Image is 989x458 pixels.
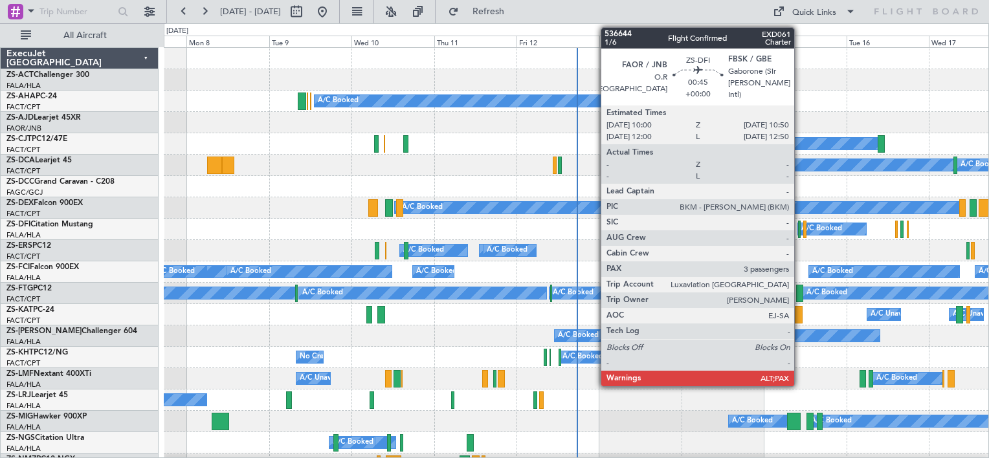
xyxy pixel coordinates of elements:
[6,242,51,250] a: ZS-ERSPC12
[553,283,594,303] div: A/C Booked
[300,347,329,367] div: No Crew
[230,262,271,281] div: A/C Booked
[764,36,846,47] div: Mon 15
[6,263,79,271] a: ZS-FCIFalcon 900EX
[300,369,353,388] div: A/C Unavailable
[269,36,351,47] div: Tue 9
[792,6,836,19] div: Quick Links
[333,433,373,452] div: A/C Booked
[154,262,195,281] div: A/C Booked
[6,391,31,399] span: ZS-LRJ
[403,241,444,260] div: A/C Booked
[6,294,40,304] a: FACT/CPT
[6,93,57,100] a: ZS-AHAPC-24
[728,155,769,175] div: A/C Booked
[14,25,140,46] button: All Aircraft
[6,178,115,186] a: ZS-DCCGrand Caravan - C208
[741,262,782,281] div: A/C Booked
[6,413,87,420] a: ZS-MIGHawker 900XP
[876,369,917,388] div: A/C Booked
[6,157,72,164] a: ZS-DCALearjet 45
[6,135,32,143] span: ZS-CJT
[166,26,188,37] div: [DATE]
[6,114,81,122] a: ZS-AJDLearjet 45XR
[801,219,842,239] div: A/C Booked
[351,36,434,47] div: Wed 10
[6,178,34,186] span: ZS-DCC
[6,199,83,207] a: ZS-DEXFalcon 900EX
[6,380,41,389] a: FALA/HLA
[871,305,924,324] div: A/C Unavailable
[442,1,520,22] button: Refresh
[6,157,35,164] span: ZS-DCA
[599,36,682,47] div: Sat 13
[766,1,862,22] button: Quick Links
[6,102,40,112] a: FACT/CPT
[6,370,34,378] span: ZS-LMF
[639,134,680,153] div: A/C Booked
[6,114,34,122] span: ZS-AJD
[6,71,34,79] span: ZS-ACT
[6,327,82,335] span: ZS-[PERSON_NAME]
[6,391,68,399] a: ZS-LRJLearjet 45
[6,349,68,356] a: ZS-KHTPC12/NG
[6,285,52,292] a: ZS-FTGPC12
[186,36,269,47] div: Mon 8
[847,36,929,47] div: Tue 16
[6,370,91,378] a: ZS-LMFNextant 400XTi
[6,221,30,228] span: ZS-DFI
[6,209,40,219] a: FACT/CPT
[682,36,764,47] div: Sun 14
[812,262,853,281] div: A/C Booked
[6,145,40,155] a: FACT/CPT
[220,6,281,17] span: [DATE] - [DATE]
[562,347,603,367] div: A/C Booked
[6,444,41,453] a: FALA/HLA
[6,306,33,314] span: ZS-KAT
[6,71,89,79] a: ZS-ACTChallenger 300
[6,413,33,420] span: ZS-MIG
[6,230,41,240] a: FALA/HLA
[318,91,359,111] div: A/C Booked
[806,283,847,303] div: A/C Booked
[302,283,343,303] div: A/C Booked
[6,285,33,292] span: ZS-FTG
[6,221,93,228] a: ZS-DFICitation Mustang
[732,411,773,431] div: A/C Booked
[6,337,41,347] a: FALA/HLA
[6,327,137,335] a: ZS-[PERSON_NAME]Challenger 604
[6,166,40,176] a: FACT/CPT
[6,316,40,325] a: FACT/CPT
[6,188,43,197] a: FAGC/GCJ
[402,198,443,217] div: A/C Booked
[6,273,41,283] a: FALA/HLA
[6,242,32,250] span: ZS-ERS
[6,434,84,442] a: ZS-NGSCitation Ultra
[487,241,528,260] div: A/C Booked
[558,326,599,345] div: A/C Booked
[6,199,34,207] span: ZS-DEX
[517,36,599,47] div: Fri 12
[416,262,457,281] div: A/C Booked
[6,434,35,442] span: ZS-NGS
[39,2,114,21] input: Trip Number
[34,31,137,40] span: All Aircraft
[6,252,40,261] a: FACT/CPT
[6,124,41,133] a: FAOR/JNB
[6,263,30,271] span: ZS-FCI
[6,422,41,432] a: FALA/HLA
[6,401,41,411] a: FALA/HLA
[6,81,41,91] a: FALA/HLA
[811,411,852,431] div: A/C Booked
[461,7,516,16] span: Refresh
[6,358,40,368] a: FACT/CPT
[6,306,54,314] a: ZS-KATPC-24
[6,93,36,100] span: ZS-AHA
[434,36,517,47] div: Thu 11
[6,349,34,356] span: ZS-KHT
[6,135,67,143] a: ZS-CJTPC12/47E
